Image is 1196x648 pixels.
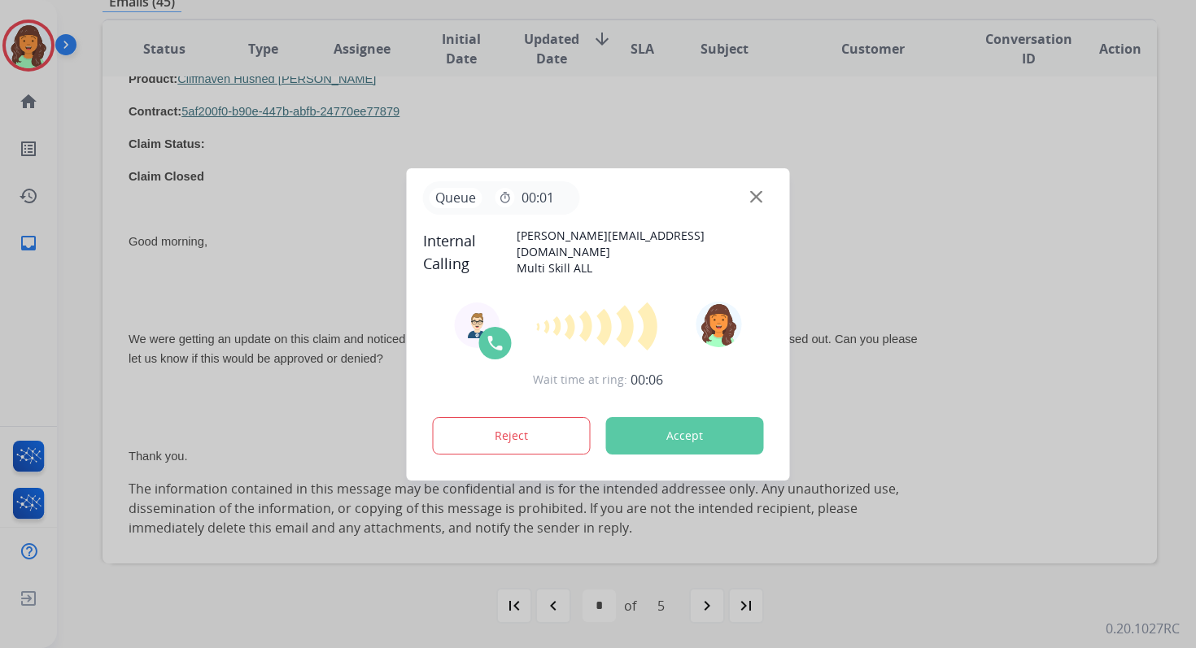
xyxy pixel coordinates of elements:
img: agent-avatar [465,312,491,338]
mat-icon: timer [499,191,512,204]
img: call-icon [486,333,505,353]
button: Reject [433,417,591,454]
img: avatar [696,302,741,347]
img: close-button [750,190,762,202]
span: Internal Calling [423,229,517,275]
button: Accept [606,417,764,454]
p: Multi Skill ALL [517,260,773,276]
p: [PERSON_NAME][EMAIL_ADDRESS][DOMAIN_NAME] [517,228,773,260]
span: Wait time at ring: [533,372,627,388]
p: Queue [430,188,482,208]
p: 0.20.1027RC [1106,619,1180,638]
span: 00:06 [631,370,663,389]
span: 00:01 [522,188,554,207]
